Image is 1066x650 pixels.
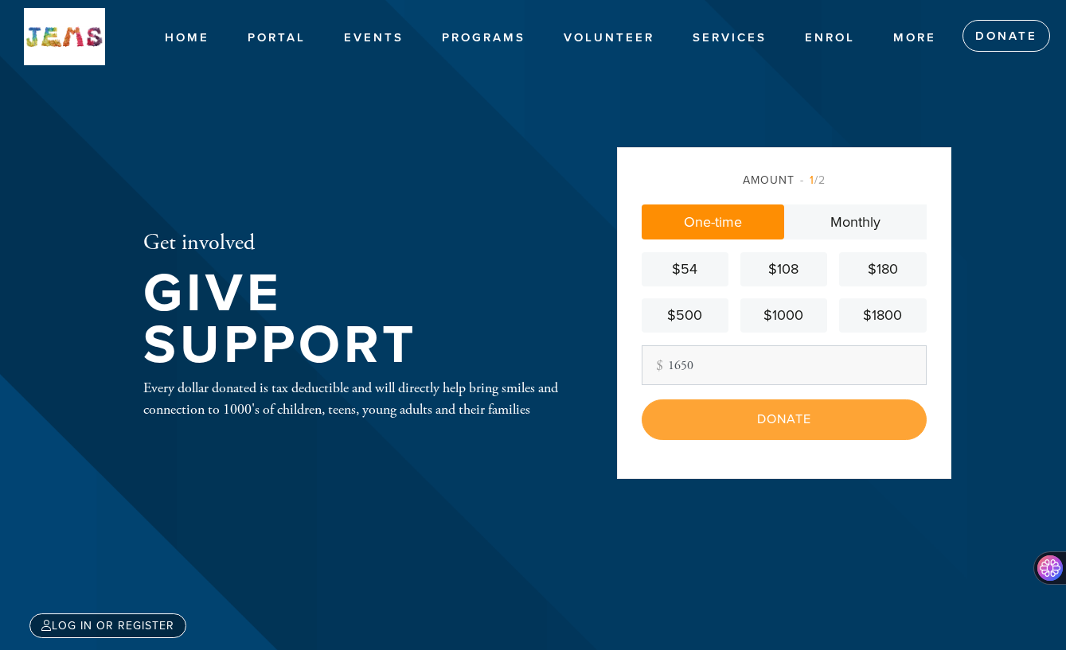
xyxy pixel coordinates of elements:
[740,252,827,286] a: $108
[845,305,920,326] div: $1800
[793,23,867,53] a: Enrol
[143,377,565,420] div: Every dollar donated is tax deductible and will directly help bring smiles and connection to 1000...
[332,23,416,53] a: Events
[839,252,926,286] a: $180
[642,298,728,333] a: $500
[642,204,784,239] a: One-time
[839,298,926,333] a: $1800
[153,23,221,53] a: Home
[236,23,318,53] a: Portal
[845,259,920,280] div: $180
[747,305,821,326] div: $1000
[784,204,927,239] a: Monthly
[29,613,186,638] a: Log in or register
[552,23,666,53] a: Volunteer
[810,173,814,187] span: 1
[143,268,565,371] h1: Give Support
[747,259,821,280] div: $108
[642,345,927,385] input: Other amount
[143,230,565,257] h2: Get involved
[642,252,728,286] a: $54
[648,259,722,280] div: $54
[24,8,105,65] img: New%20test.jpg
[800,173,826,187] span: /2
[963,20,1050,52] a: Donate
[881,23,948,53] a: More
[681,23,779,53] a: Services
[740,298,827,333] a: $1000
[642,172,927,189] div: Amount
[430,23,537,53] a: Programs
[648,305,722,326] div: $500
